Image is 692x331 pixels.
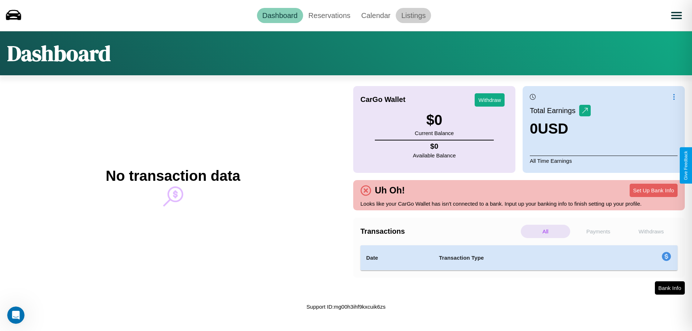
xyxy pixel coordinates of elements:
p: Payments [574,225,623,238]
h4: Transaction Type [439,254,603,262]
a: Listings [396,8,431,23]
div: Give Feedback [683,151,688,180]
p: Available Balance [413,151,456,160]
button: Withdraw [475,93,505,107]
p: Current Balance [415,128,454,138]
button: Open menu [666,5,687,26]
p: Support ID: mg00h3ihf9kxcuik6zs [306,302,385,312]
h4: $ 0 [413,142,456,151]
h4: Uh Oh! [371,185,408,196]
h4: Transactions [360,227,519,236]
a: Reservations [303,8,356,23]
table: simple table [360,245,678,270]
a: Calendar [356,8,396,23]
h3: 0 USD [530,121,591,137]
p: All Time Earnings [530,156,678,166]
button: Set Up Bank Info [630,184,678,197]
h4: Date [366,254,427,262]
iframe: Intercom live chat [7,307,25,324]
p: Looks like your CarGo Wallet has isn't connected to a bank. Input up your banking info to finish ... [360,199,678,209]
a: Dashboard [257,8,303,23]
h4: CarGo Wallet [360,95,405,104]
p: All [521,225,570,238]
h2: No transaction data [106,168,240,184]
p: Total Earnings [530,104,579,117]
button: Bank Info [655,281,685,295]
p: Withdraws [626,225,676,238]
h1: Dashboard [7,39,111,68]
h3: $ 0 [415,112,454,128]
